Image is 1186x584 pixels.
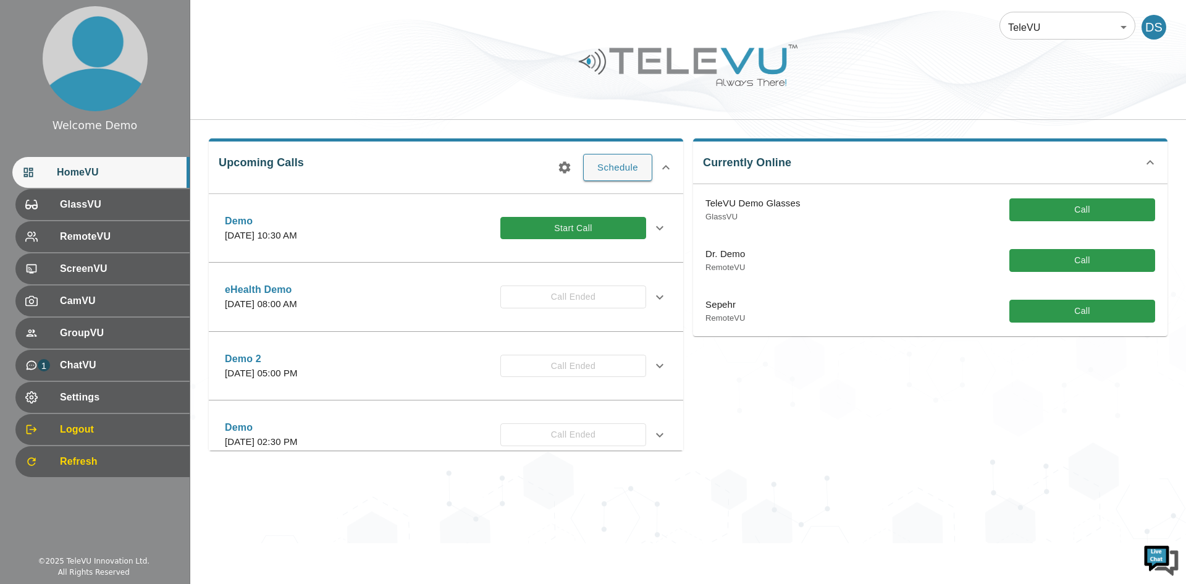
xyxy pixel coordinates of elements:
p: [DATE] 08:00 AM [225,297,297,311]
div: DS [1142,15,1166,40]
div: GlassVU [15,189,190,220]
div: Demo[DATE] 02:30 PMCall Ended [215,413,677,457]
span: Refresh [60,454,180,469]
span: ChatVU [60,358,180,373]
div: 1ChatVU [15,350,190,381]
p: [DATE] 05:00 PM [225,366,298,381]
div: ScreenVU [15,253,190,284]
span: GroupVU [60,326,180,341]
span: ScreenVU [60,261,180,276]
div: Demo[DATE] 10:30 AMStart Call [215,206,677,250]
span: HomeVU [57,165,180,180]
p: GlassVU [705,211,801,223]
button: Call [1009,300,1155,323]
img: d_736959983_company_1615157101543_736959983 [21,57,52,88]
span: We're online! [72,156,170,281]
div: All Rights Reserved [58,567,130,578]
p: eHealth Demo [225,282,297,297]
span: CamVU [60,294,180,308]
div: Chat with us now [64,65,208,81]
div: © 2025 TeleVU Innovation Ltd. [38,556,149,567]
img: profile.png [43,6,148,111]
button: Call [1009,249,1155,272]
div: Settings [15,382,190,413]
textarea: Type your message and hit 'Enter' [6,337,235,381]
div: GroupVU [15,318,190,349]
span: Settings [60,390,180,405]
div: Minimize live chat window [203,6,232,36]
div: Welcome Demo [53,117,138,133]
p: Demo [225,214,297,229]
p: Sepehr [705,298,746,312]
p: RemoteVU [705,261,746,274]
button: Schedule [583,154,652,181]
p: Demo [225,420,298,435]
span: RemoteVU [60,229,180,244]
button: Call [1009,198,1155,221]
img: Logo [577,40,799,91]
p: TeleVU Demo Glasses [705,197,801,211]
div: TeleVU [999,10,1135,44]
div: CamVU [15,286,190,316]
p: [DATE] 02:30 PM [225,435,298,449]
button: Start Call [500,217,646,240]
div: Logout [15,414,190,445]
div: Refresh [15,446,190,477]
p: Dr. Demo [705,247,746,261]
div: HomeVU [12,157,190,188]
div: Demo 2[DATE] 05:00 PMCall Ended [215,344,677,388]
p: RemoteVU [705,312,746,324]
img: Chat Widget [1143,541,1180,578]
p: 1 [38,359,50,371]
p: Demo 2 [225,352,298,366]
p: [DATE] 10:30 AM [225,229,297,243]
div: RemoteVU [15,221,190,252]
div: eHealth Demo[DATE] 08:00 AMCall Ended [215,275,677,319]
span: Logout [60,422,180,437]
span: GlassVU [60,197,180,212]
